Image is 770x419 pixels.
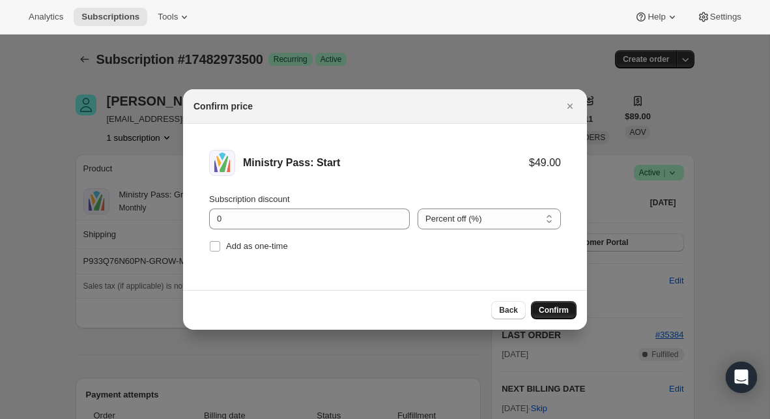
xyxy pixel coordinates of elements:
button: Close [561,97,579,115]
span: Analytics [29,12,63,22]
div: Open Intercom Messenger [726,362,757,393]
button: Help [627,8,686,26]
div: $49.00 [529,156,561,169]
button: Analytics [21,8,71,26]
img: Ministry Pass: Start [209,150,235,176]
span: Subscription discount [209,194,290,204]
span: Tools [158,12,178,22]
span: Help [648,12,665,22]
button: Back [491,301,526,319]
button: Settings [689,8,749,26]
h2: Confirm price [193,100,253,113]
span: Subscriptions [81,12,139,22]
span: Settings [710,12,741,22]
span: Add as one-time [226,241,288,251]
div: Ministry Pass: Start [243,156,529,169]
button: Subscriptions [74,8,147,26]
span: Confirm [539,305,569,315]
button: Confirm [531,301,577,319]
button: Tools [150,8,199,26]
span: Back [499,305,518,315]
